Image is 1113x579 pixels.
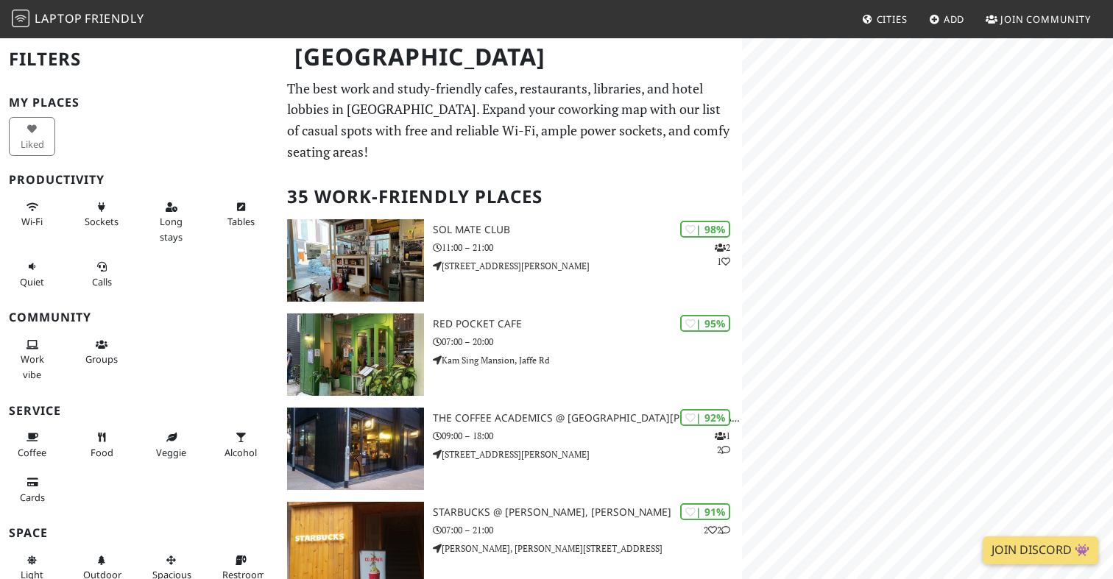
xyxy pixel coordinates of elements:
[856,6,914,32] a: Cities
[148,195,194,249] button: Long stays
[704,523,730,537] p: 2 2
[433,429,742,443] p: 09:00 – 18:00
[20,491,45,504] span: Credit cards
[79,195,125,234] button: Sockets
[433,318,742,330] h3: Red Pocket Cafe
[9,96,269,110] h3: My Places
[278,313,742,396] a: Red Pocket Cafe | 95% Red Pocket Cafe 07:00 – 20:00 Kam Sing Mansion, Jaffe Rd
[287,313,424,396] img: Red Pocket Cafe
[715,429,730,457] p: 1 2
[9,404,269,418] h3: Service
[433,412,742,425] h3: The Coffee Academics @ [GEOGRAPHIC_DATA][PERSON_NAME]
[287,78,733,163] p: The best work and study-friendly cafes, restaurants, libraries, and hotel lobbies in [GEOGRAPHIC_...
[433,259,742,273] p: [STREET_ADDRESS][PERSON_NAME]
[433,241,742,255] p: 11:00 – 21:00
[944,13,965,26] span: Add
[79,425,125,464] button: Food
[680,315,730,332] div: | 95%
[156,446,186,459] span: Veggie
[35,10,82,26] span: Laptop
[91,446,113,459] span: Food
[21,352,44,380] span: People working
[148,425,194,464] button: Veggie
[278,408,742,490] a: The Coffee Academics @ Sai Yuen Lane | 92% 12 The Coffee Academics @ [GEOGRAPHIC_DATA][PERSON_NAM...
[9,333,55,386] button: Work vibe
[9,173,269,187] h3: Productivity
[79,255,125,294] button: Calls
[12,10,29,27] img: LaptopFriendly
[983,536,1098,564] a: Join Discord 👾
[12,7,144,32] a: LaptopFriendly LaptopFriendly
[680,221,730,238] div: | 98%
[18,446,46,459] span: Coffee
[877,13,908,26] span: Cities
[433,335,742,349] p: 07:00 – 20:00
[218,425,264,464] button: Alcohol
[287,219,424,302] img: SOL Mate Club
[433,523,742,537] p: 07:00 – 21:00
[85,352,118,366] span: Group tables
[433,224,742,236] h3: SOL Mate Club
[9,37,269,82] h2: Filters
[433,541,742,555] p: [PERSON_NAME], [PERSON_NAME][STREET_ADDRESS]
[278,219,742,302] a: SOL Mate Club | 98% 21 SOL Mate Club 11:00 – 21:00 [STREET_ADDRESS][PERSON_NAME]
[20,275,44,288] span: Quiet
[225,446,257,459] span: Alcohol
[9,310,269,324] h3: Community
[9,195,55,234] button: Wi-Fi
[433,353,742,367] p: Kam Sing Mansion, Jaffe Rd
[9,470,55,509] button: Cards
[923,6,971,32] a: Add
[79,333,125,372] button: Groups
[287,408,424,490] img: The Coffee Academics @ Sai Yuen Lane
[85,10,144,26] span: Friendly
[9,425,55,464] button: Coffee
[9,526,269,540] h3: Space
[433,447,742,461] p: [STREET_ADDRESS][PERSON_NAME]
[218,195,264,234] button: Tables
[283,37,739,77] h1: [GEOGRAPHIC_DATA]
[9,255,55,294] button: Quiet
[980,6,1097,32] a: Join Community
[680,503,730,520] div: | 91%
[227,215,255,228] span: Work-friendly tables
[85,215,119,228] span: Power sockets
[715,241,730,269] p: 2 1
[160,215,183,243] span: Long stays
[433,506,742,519] h3: Starbucks @ [PERSON_NAME], [PERSON_NAME]
[680,409,730,426] div: | 92%
[1000,13,1091,26] span: Join Community
[92,275,112,288] span: Video/audio calls
[287,174,733,219] h2: 35 Work-Friendly Places
[21,215,43,228] span: Stable Wi-Fi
